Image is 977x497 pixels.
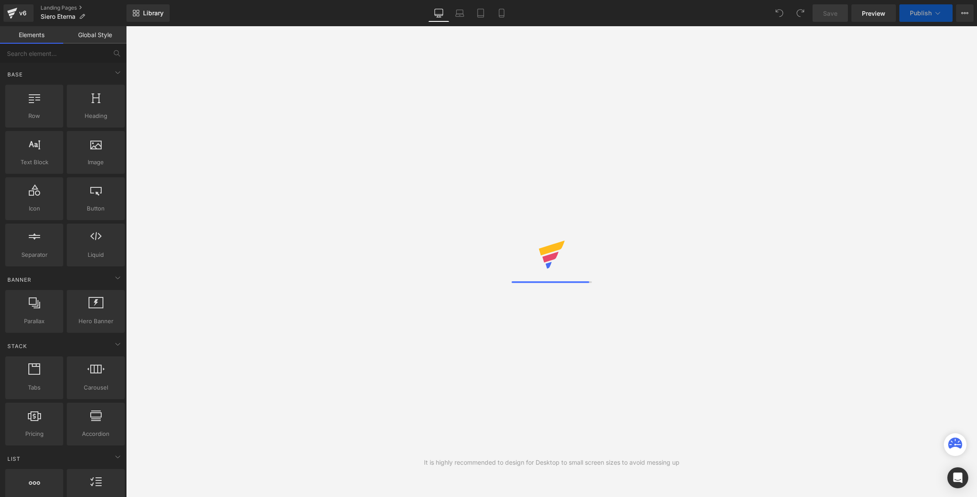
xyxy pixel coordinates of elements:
[899,4,953,22] button: Publish
[428,4,449,22] a: Desktop
[947,467,968,488] div: Open Intercom Messenger
[792,4,809,22] button: Redo
[69,429,122,438] span: Accordion
[69,250,122,259] span: Liquid
[17,7,28,19] div: v6
[7,70,24,79] span: Base
[41,13,75,20] span: Siero Eterna
[771,4,788,22] button: Undo
[7,455,21,463] span: List
[956,4,974,22] button: More
[470,4,491,22] a: Tablet
[8,204,61,213] span: Icon
[3,4,34,22] a: v6
[8,429,61,438] span: Pricing
[69,317,122,326] span: Hero Banner
[424,458,680,467] div: It is highly recommended to design for Desktop to small screen sizes to avoid messing up
[143,9,164,17] span: Library
[449,4,470,22] a: Laptop
[8,111,61,121] span: Row
[851,4,896,22] a: Preview
[69,383,122,392] span: Carousel
[8,158,61,167] span: Text Block
[69,204,122,213] span: Button
[41,4,126,11] a: Landing Pages
[8,250,61,259] span: Separator
[69,111,122,121] span: Heading
[8,317,61,326] span: Parallax
[126,4,170,22] a: New Library
[8,383,61,392] span: Tabs
[910,10,932,17] span: Publish
[491,4,512,22] a: Mobile
[862,9,885,18] span: Preview
[823,9,837,18] span: Save
[63,26,126,44] a: Global Style
[7,276,32,284] span: Banner
[69,158,122,167] span: Image
[7,342,28,350] span: Stack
